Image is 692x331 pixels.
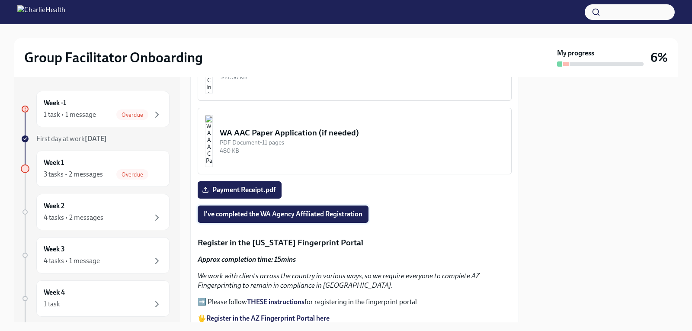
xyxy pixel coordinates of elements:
[36,135,107,143] span: First day at work
[21,280,170,317] a: Week 41 task
[85,135,107,143] strong: [DATE]
[24,49,203,66] h2: Group Facilitator Onboarding
[21,134,170,144] a: First day at work[DATE]
[220,127,504,138] div: WA AAC Paper Application (if needed)
[206,314,330,322] a: Register in the AZ Fingerprint Portal here
[198,297,512,307] p: ➡️ Please follow for registering in the fingerprint portal
[44,299,60,309] div: 1 task
[204,210,362,219] span: I've completed the WA Agency Affiliated Registration
[44,170,103,179] div: 3 tasks • 2 messages
[198,206,368,223] button: I've completed the WA Agency Affiliated Registration
[44,110,96,119] div: 1 task • 1 message
[220,147,504,155] div: 480 KB
[21,151,170,187] a: Week 13 tasks • 2 messagesOverdue
[44,98,66,108] h6: Week -1
[198,237,512,248] p: Register in the [US_STATE] Fingerprint Portal
[44,244,65,254] h6: Week 3
[21,237,170,273] a: Week 34 tasks • 1 message
[220,73,504,81] div: 344.66 KB
[44,256,100,266] div: 4 tasks • 1 message
[21,194,170,230] a: Week 24 tasks • 2 messages
[220,138,504,147] div: PDF Document • 11 pages
[557,48,594,58] strong: My progress
[116,171,148,178] span: Overdue
[198,108,512,174] button: WA AAC Paper Application (if needed)PDF Document•11 pages480 KB
[247,298,304,306] a: THESE instructions
[44,201,64,211] h6: Week 2
[44,288,65,297] h6: Week 4
[21,91,170,127] a: Week -11 task • 1 messageOverdue
[116,112,148,118] span: Overdue
[198,181,282,199] label: Payment Receipt.pdf
[198,314,512,323] p: 🖐️
[44,158,64,167] h6: Week 1
[205,115,213,167] img: WA AAC Paper Application (if needed)
[198,272,480,289] em: We work with clients across the country in various ways, so we require everyone to complete AZ Fi...
[650,50,668,65] h3: 6%
[44,213,103,222] div: 4 tasks • 2 messages
[198,255,296,264] strong: Approx completion time: 15mins
[17,5,65,19] img: CharlieHealth
[204,186,276,194] span: Payment Receipt.pdf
